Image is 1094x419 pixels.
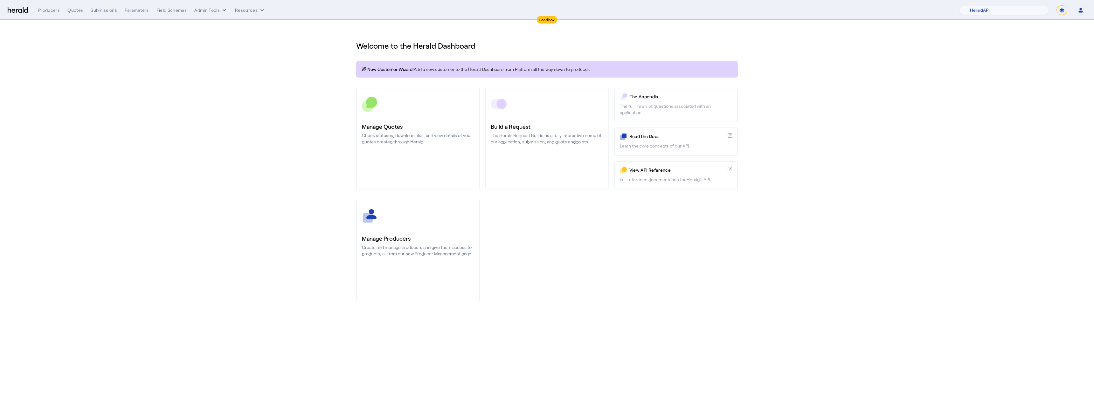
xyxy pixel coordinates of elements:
p: The Appendix [630,93,732,100]
p: Full reference documentation for Herald's API. [620,176,732,183]
div: Field Schemas [156,7,187,13]
div: Submissions [91,7,117,13]
p: The Herald Request Builder is a fully interactive demo of our application, submission, and quote ... [491,132,603,145]
p: View API Reference [629,167,725,173]
p: Read the Docs [629,133,725,140]
h3: Manage Producers [362,234,474,243]
button: Resources dropdown menu [235,7,265,13]
p: Add a new customer to the Herald Dashboard from Platform all the way down to producer. [361,66,733,72]
p: Check statuses, download files, and view details of your quotes created through Herald. [362,132,474,145]
p: Learn the core concepts of our API. [620,143,732,149]
img: Herald Logo [8,7,28,13]
div: Quotes [67,7,83,13]
h3: Build a Request [491,122,603,131]
div: Sandbox [537,16,557,24]
div: Parameters [125,7,149,13]
a: The AppendixThe full library of questions associated with an application. [614,88,738,122]
button: internal dropdown menu [194,7,227,13]
h1: Welcome to the Herald Dashboard [356,41,738,51]
a: Manage ProducersCreate and manage producers and give them access to products, all from our new Pr... [356,200,480,301]
span: New Customer Wizard! [367,66,414,72]
h3: Manage Quotes [362,122,474,131]
p: Create and manage producers and give them access to products, all from our new Producer Managemen... [362,244,474,257]
div: Producers [38,7,60,13]
p: The full library of questions associated with an application. [620,103,732,116]
a: Build a RequestThe Herald Request Builder is a fully interactive demo of our application, submiss... [485,88,609,189]
a: Read the DocsLearn the core concepts of our API. [614,127,738,156]
a: Manage QuotesCheck statuses, download files, and view details of your quotes created through Herald. [356,88,480,189]
a: View API ReferenceFull reference documentation for Herald's API. [614,161,738,189]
